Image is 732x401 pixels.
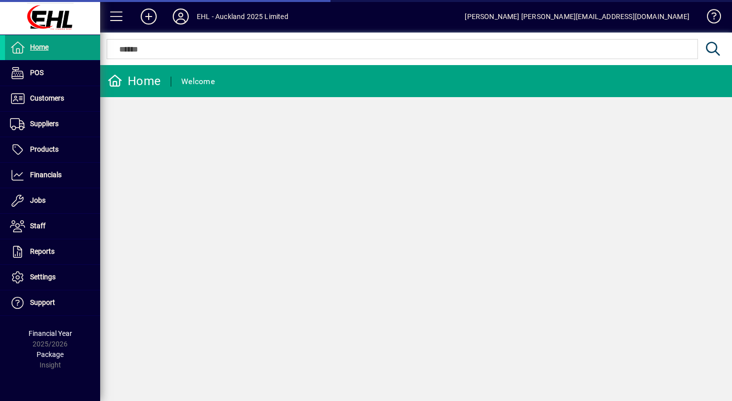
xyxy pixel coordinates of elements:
[30,171,62,179] span: Financials
[30,94,64,102] span: Customers
[30,145,59,153] span: Products
[181,74,215,90] div: Welcome
[165,8,197,26] button: Profile
[30,273,56,281] span: Settings
[465,9,689,25] div: [PERSON_NAME] [PERSON_NAME][EMAIL_ADDRESS][DOMAIN_NAME]
[133,8,165,26] button: Add
[30,120,59,128] span: Suppliers
[30,298,55,306] span: Support
[5,137,100,162] a: Products
[699,2,719,35] a: Knowledge Base
[30,222,46,230] span: Staff
[5,112,100,137] a: Suppliers
[5,290,100,315] a: Support
[5,239,100,264] a: Reports
[30,247,55,255] span: Reports
[30,196,46,204] span: Jobs
[197,9,288,25] div: EHL - Auckland 2025 Limited
[5,214,100,239] a: Staff
[5,188,100,213] a: Jobs
[29,329,72,337] span: Financial Year
[30,69,44,77] span: POS
[37,350,64,358] span: Package
[30,43,49,51] span: Home
[5,163,100,188] a: Financials
[5,265,100,290] a: Settings
[5,86,100,111] a: Customers
[108,73,161,89] div: Home
[5,61,100,86] a: POS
